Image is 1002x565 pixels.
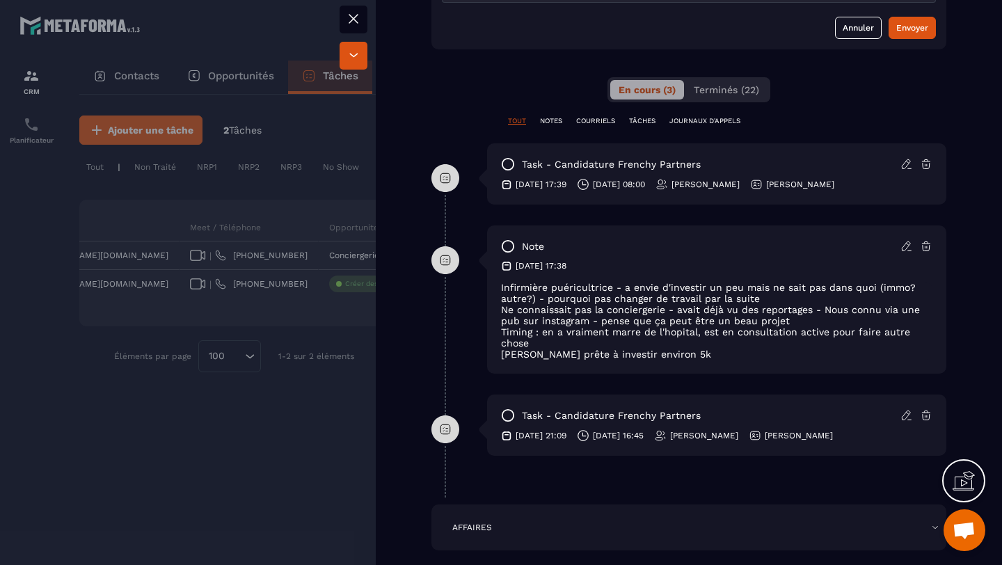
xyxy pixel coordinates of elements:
[685,80,768,100] button: Terminés (22)
[508,116,526,126] p: TOUT
[540,116,562,126] p: NOTES
[501,349,932,360] p: [PERSON_NAME] prête à investir environ 5k
[889,17,936,39] button: Envoyer
[629,116,655,126] p: TÂCHES
[501,304,932,326] p: Ne connaissait pas la conciergerie - avait déjà vu des reportages - Nous connu via une pub sur in...
[671,179,740,190] p: [PERSON_NAME]
[501,282,932,304] p: Infirmière puéricultrice - a envie d'investir un peu mais ne sait pas dans quoi (immo? autre?) - ...
[896,21,928,35] div: Envoyer
[694,84,759,95] span: Terminés (22)
[516,179,566,190] p: [DATE] 17:39
[576,116,615,126] p: COURRIELS
[619,84,676,95] span: En cours (3)
[593,179,645,190] p: [DATE] 08:00
[522,409,701,422] p: task - Candidature Frenchy Partners
[766,179,834,190] p: [PERSON_NAME]
[670,430,738,441] p: [PERSON_NAME]
[593,430,644,441] p: [DATE] 16:45
[835,17,882,39] button: Annuler
[501,326,932,349] p: Timing : en a vraiment marre de l'hopital, est en consultation active pour faire autre chose
[610,80,684,100] button: En cours (3)
[765,430,833,441] p: [PERSON_NAME]
[944,509,985,551] div: Ouvrir le chat
[516,430,566,441] p: [DATE] 21:09
[516,260,566,271] p: [DATE] 17:38
[522,158,701,171] p: task - Candidature Frenchy Partners
[522,240,544,253] p: note
[452,522,492,533] p: AFFAIRES
[669,116,740,126] p: JOURNAUX D'APPELS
